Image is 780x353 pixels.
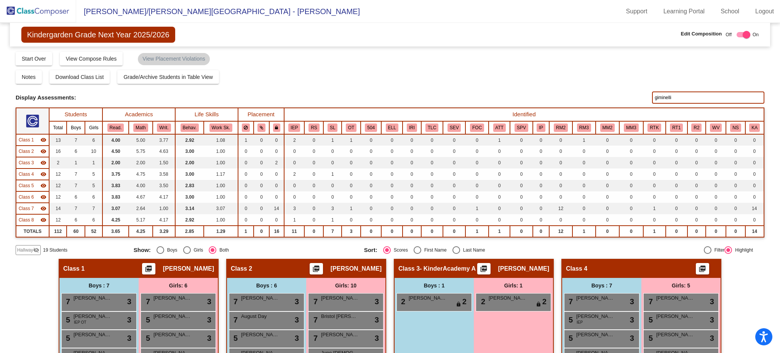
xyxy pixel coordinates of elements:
th: English Language Learner [381,121,403,134]
td: 0 [510,180,532,191]
button: IRI [407,124,417,132]
th: Beh: Needs Extra Care [421,121,443,134]
td: 2.00 [129,157,152,168]
td: 7 [67,134,85,146]
td: 0 [443,134,465,146]
td: 0 [381,168,403,180]
td: 4.50 [102,146,129,157]
td: 1 [572,134,596,146]
td: 0 [726,157,745,168]
td: 0 [619,146,643,157]
td: 0 [666,180,687,191]
td: 1.00 [204,191,238,203]
td: 0 [619,168,643,180]
td: 12 [49,180,67,191]
button: WV [710,124,722,132]
td: 0 [706,146,726,157]
td: 2 [284,134,304,146]
td: 0 [572,180,596,191]
td: 1 [323,134,342,146]
td: 0 [403,146,421,157]
td: 0 [572,168,596,180]
td: 0 [238,157,254,168]
td: 0 [421,191,443,203]
td: 0 [465,191,489,203]
td: 0 [238,168,254,180]
td: 1 [238,134,254,146]
th: Life Skills [175,108,238,121]
td: 2 [269,157,284,168]
button: Download Class List [50,70,110,84]
td: 5.00 [129,134,152,146]
td: 0 [465,157,489,168]
th: Kinder Academy-Parent Request [745,121,764,134]
td: 0 [381,191,403,203]
td: 2.92 [175,134,204,146]
span: [PERSON_NAME]/[PERSON_NAME][GEOGRAPHIC_DATA] - [PERSON_NAME] [76,5,360,18]
td: 0 [381,134,403,146]
td: 0 [304,180,323,191]
td: 0 [254,146,269,157]
td: 1 [342,134,361,146]
td: 0 [342,191,361,203]
td: 0 [706,168,726,180]
th: Super Parent Volunteer [510,121,532,134]
td: 0 [687,157,706,168]
th: Girls [85,121,102,134]
td: 0 [443,168,465,180]
td: 1.00 [204,146,238,157]
td: 0 [510,134,532,146]
th: Identified [284,108,764,121]
th: Students [49,108,102,121]
td: 0 [572,146,596,157]
span: Download Class List [56,74,104,80]
td: 2 [49,157,67,168]
td: 0 [596,134,619,146]
th: Individualized Reading Intervention Plan [403,121,421,134]
button: Print Students Details [696,263,709,274]
td: 0 [381,146,403,157]
mat-icon: visibility [40,183,46,189]
td: Corie Goulding - KinderAcademy A [16,157,49,168]
td: 0 [596,146,619,157]
td: 13 [49,134,67,146]
td: 0 [443,191,465,203]
button: Work Sk. [209,124,232,132]
button: SPV [515,124,528,132]
td: 0 [619,134,643,146]
td: 0 [706,134,726,146]
span: Off [726,31,732,38]
td: 0 [443,146,465,157]
td: 4.63 [153,146,176,157]
button: R2 [691,124,702,132]
th: Keep with teacher [269,121,284,134]
td: 0 [549,168,572,180]
td: 2 [284,168,304,180]
td: 0 [342,157,361,168]
td: 0 [465,146,489,157]
td: 0 [238,146,254,157]
td: 0 [596,157,619,168]
td: 4.00 [102,134,129,146]
td: 0 [533,168,549,180]
td: 0 [361,146,381,157]
td: Hunt Karen - No Class Name [16,146,49,157]
th: Retained in Kindergarten [643,121,666,134]
td: 0 [403,134,421,146]
td: 0 [254,157,269,168]
td: 0 [323,191,342,203]
span: Notes [22,74,36,80]
td: 0 [254,168,269,180]
button: Behav. [181,124,199,132]
button: Math [133,124,148,132]
th: 504 Plan [361,121,381,134]
th: Age Waiver [706,121,726,134]
td: 3.75 [102,168,129,180]
th: Retained in Second Grade [687,121,706,134]
a: Learning Portal [657,5,711,18]
td: 1.17 [204,168,238,180]
span: On [753,31,759,38]
td: 0 [666,134,687,146]
td: 0 [619,157,643,168]
td: 0 [254,191,269,203]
